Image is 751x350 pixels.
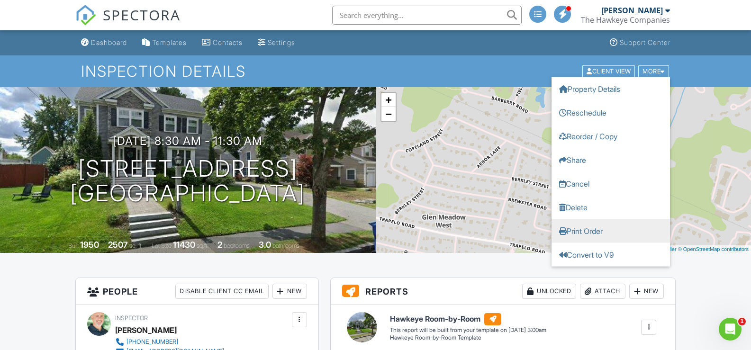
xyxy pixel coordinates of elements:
a: Print Order [552,219,670,242]
div: More [638,65,669,78]
a: Property Details [552,77,670,100]
h3: Reports [331,278,676,305]
div: [PERSON_NAME] [601,6,663,15]
iframe: Intercom live chat [719,318,742,341]
a: Reorder / Copy [552,124,670,148]
a: Cancel [552,171,670,195]
span: bedrooms [224,242,250,249]
a: Templates [138,34,190,52]
span: Lot Size [152,242,172,249]
div: [PHONE_NUMBER] [127,338,178,346]
span: sq.ft. [197,242,208,249]
div: Contacts [213,38,243,46]
span: bathrooms [272,242,299,249]
a: Delete [552,195,670,219]
div: Disable Client CC Email [175,284,269,299]
h6: Hawkeye Room-by-Room [390,313,546,325]
a: Reschedule [552,100,670,124]
a: Settings [254,34,299,52]
a: Contacts [198,34,246,52]
a: Share [552,148,670,171]
a: Dashboard [77,34,131,52]
a: Convert to V9 [552,242,670,266]
div: This report will be built from your template on [DATE] 3:00am [390,326,546,334]
div: 2 [217,240,222,250]
img: The Best Home Inspection Software - Spectora [75,5,96,26]
input: Search everything... [332,6,522,25]
h1: Inspection Details [81,63,670,80]
div: 1950 [80,240,99,250]
div: Attach [580,284,625,299]
div: The Hawkeye Companies [581,15,670,25]
div: Settings [268,38,295,46]
div: New [272,284,307,299]
a: Zoom out [381,107,396,121]
span: − [385,108,391,120]
span: sq. ft. [129,242,143,249]
h3: [DATE] 8:30 am - 11:30 am [113,135,262,147]
span: SPECTORA [103,5,181,25]
a: Zoom in [381,93,396,107]
h3: People [76,278,318,305]
div: New [629,284,664,299]
a: SPECTORA [75,13,181,33]
span: + [385,94,391,106]
span: 1 [738,318,746,325]
a: © OpenStreetMap contributors [678,246,749,252]
div: Hawkeye Room-by-Room Template [390,334,546,342]
div: Client View [582,65,635,78]
div: Unlocked [522,284,576,299]
div: Support Center [620,38,670,46]
div: 3.0 [259,240,271,250]
span: Built [68,242,79,249]
a: [PHONE_NUMBER] [115,337,224,347]
div: 11430 [173,240,195,250]
div: [PERSON_NAME] [115,323,177,337]
a: Support Center [606,34,674,52]
span: Inspector [115,314,148,322]
div: Dashboard [91,38,127,46]
a: Client View [581,67,637,74]
h1: [STREET_ADDRESS] [GEOGRAPHIC_DATA] [70,156,305,206]
div: 2507 [108,240,128,250]
div: Templates [152,38,187,46]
